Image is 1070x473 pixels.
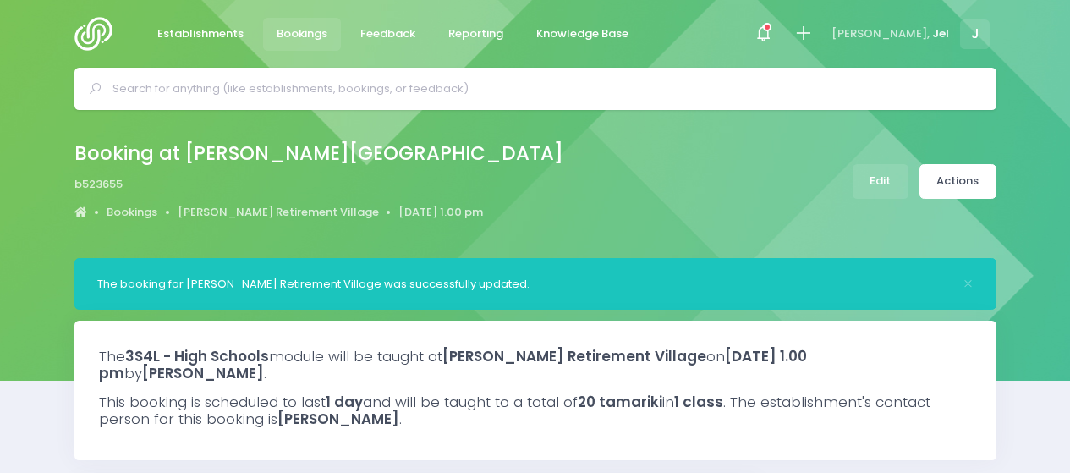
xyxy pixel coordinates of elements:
strong: 1 class [674,392,723,412]
span: Knowledge Base [536,25,628,42]
a: Knowledge Base [523,18,643,51]
a: Establishments [144,18,258,51]
strong: [PERSON_NAME] [142,363,264,383]
span: J [960,19,990,49]
h3: This booking is scheduled to last and will be taught to a total of in . The establishment's conta... [99,393,972,428]
button: Close [963,278,974,289]
input: Search for anything (like establishments, bookings, or feedback) [112,76,973,102]
h2: Booking at [PERSON_NAME][GEOGRAPHIC_DATA] [74,142,563,165]
span: Reporting [448,25,503,42]
a: Reporting [435,18,518,51]
span: Bookings [277,25,327,42]
span: b523655 [74,176,123,193]
a: Actions [919,164,996,199]
div: The booking for [PERSON_NAME] Retirement Village was successfully updated. [97,276,952,293]
strong: [PERSON_NAME] Retirement Village [442,346,706,366]
strong: 3S4L - High Schools [125,346,269,366]
strong: 1 day [326,392,363,412]
span: Establishments [157,25,244,42]
span: Feedback [360,25,415,42]
strong: [DATE] 1.00 pm [99,346,807,383]
img: Logo [74,17,123,51]
span: Jel [932,25,949,42]
a: [PERSON_NAME] Retirement Village [178,204,379,221]
a: [DATE] 1.00 pm [398,204,483,221]
strong: [PERSON_NAME] [277,409,399,429]
a: Feedback [347,18,430,51]
h3: The module will be taught at on by . [99,348,972,382]
span: [PERSON_NAME], [831,25,930,42]
a: Bookings [107,204,157,221]
strong: 20 tamariki [578,392,662,412]
a: Edit [853,164,908,199]
a: Bookings [263,18,342,51]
